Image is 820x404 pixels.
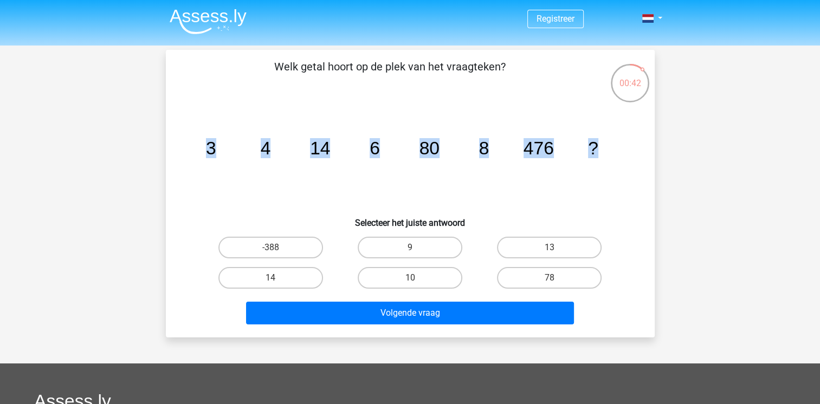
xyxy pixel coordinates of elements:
tspan: 3 [205,138,216,158]
tspan: 8 [479,138,489,158]
img: Assessly [170,9,247,34]
label: 14 [218,267,323,289]
tspan: 80 [419,138,439,158]
label: 13 [497,237,602,258]
button: Volgende vraag [246,302,574,324]
label: 78 [497,267,602,289]
h6: Selecteer het juiste antwoord [183,209,637,228]
p: Welk getal hoort op de plek van het vraagteken? [183,58,597,91]
tspan: 14 [310,138,330,158]
tspan: ? [588,138,598,158]
label: 9 [358,237,462,258]
tspan: 4 [260,138,270,158]
label: 10 [358,267,462,289]
tspan: 476 [523,138,553,158]
label: -388 [218,237,323,258]
div: 00:42 [610,63,650,90]
tspan: 6 [370,138,380,158]
a: Registreer [537,14,574,24]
